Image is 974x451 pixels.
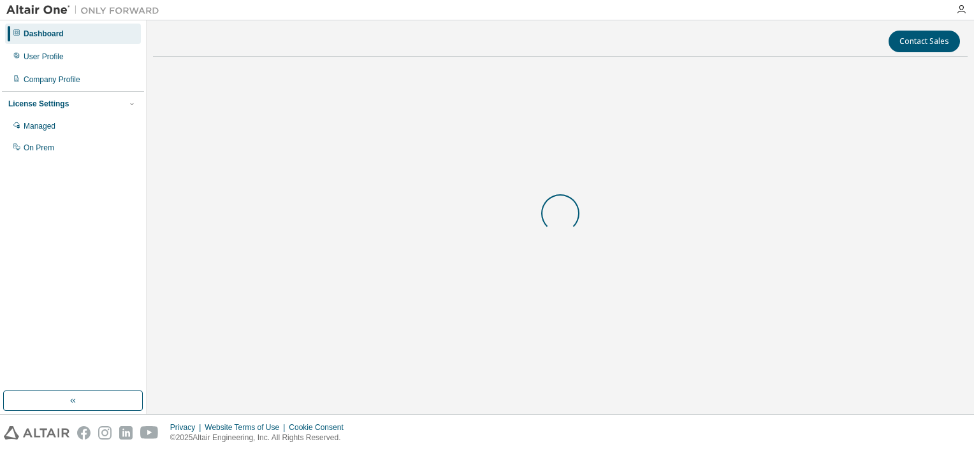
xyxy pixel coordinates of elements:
[24,75,80,85] div: Company Profile
[77,426,91,440] img: facebook.svg
[889,31,960,52] button: Contact Sales
[98,426,112,440] img: instagram.svg
[170,422,205,433] div: Privacy
[119,426,133,440] img: linkedin.svg
[24,121,55,131] div: Managed
[140,426,159,440] img: youtube.svg
[6,4,166,17] img: Altair One
[24,143,54,153] div: On Prem
[24,29,64,39] div: Dashboard
[289,422,351,433] div: Cookie Consent
[170,433,351,443] p: © 2025 Altair Engineering, Inc. All Rights Reserved.
[24,52,64,62] div: User Profile
[4,426,69,440] img: altair_logo.svg
[205,422,289,433] div: Website Terms of Use
[8,99,69,109] div: License Settings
